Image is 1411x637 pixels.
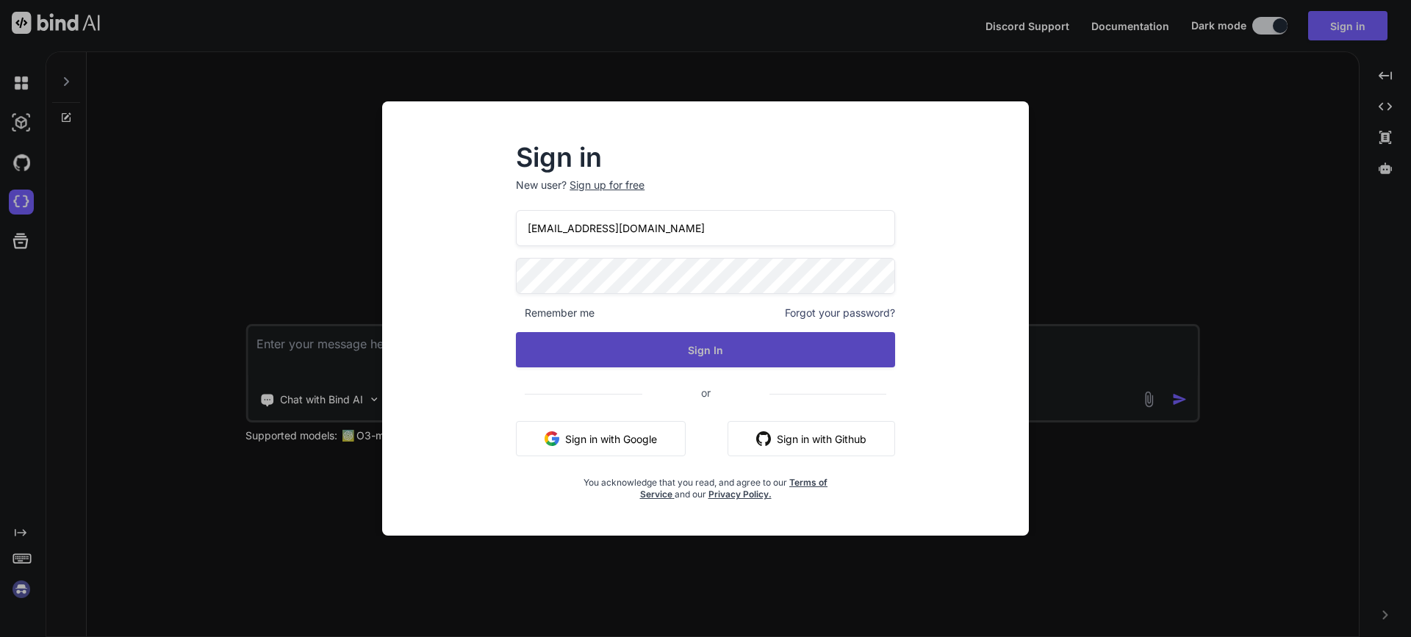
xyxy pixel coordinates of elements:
[516,332,895,367] button: Sign In
[516,421,686,456] button: Sign in with Google
[516,178,895,210] p: New user?
[545,431,559,446] img: google
[579,468,832,500] div: You acknowledge that you read, and agree to our and our
[640,477,828,500] a: Terms of Service
[516,210,895,246] input: Login or Email
[570,178,645,192] div: Sign up for free
[516,145,895,169] h2: Sign in
[785,306,895,320] span: Forgot your password?
[516,306,595,320] span: Remember me
[728,421,895,456] button: Sign in with Github
[708,489,772,500] a: Privacy Policy.
[642,375,769,411] span: or
[756,431,771,446] img: github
